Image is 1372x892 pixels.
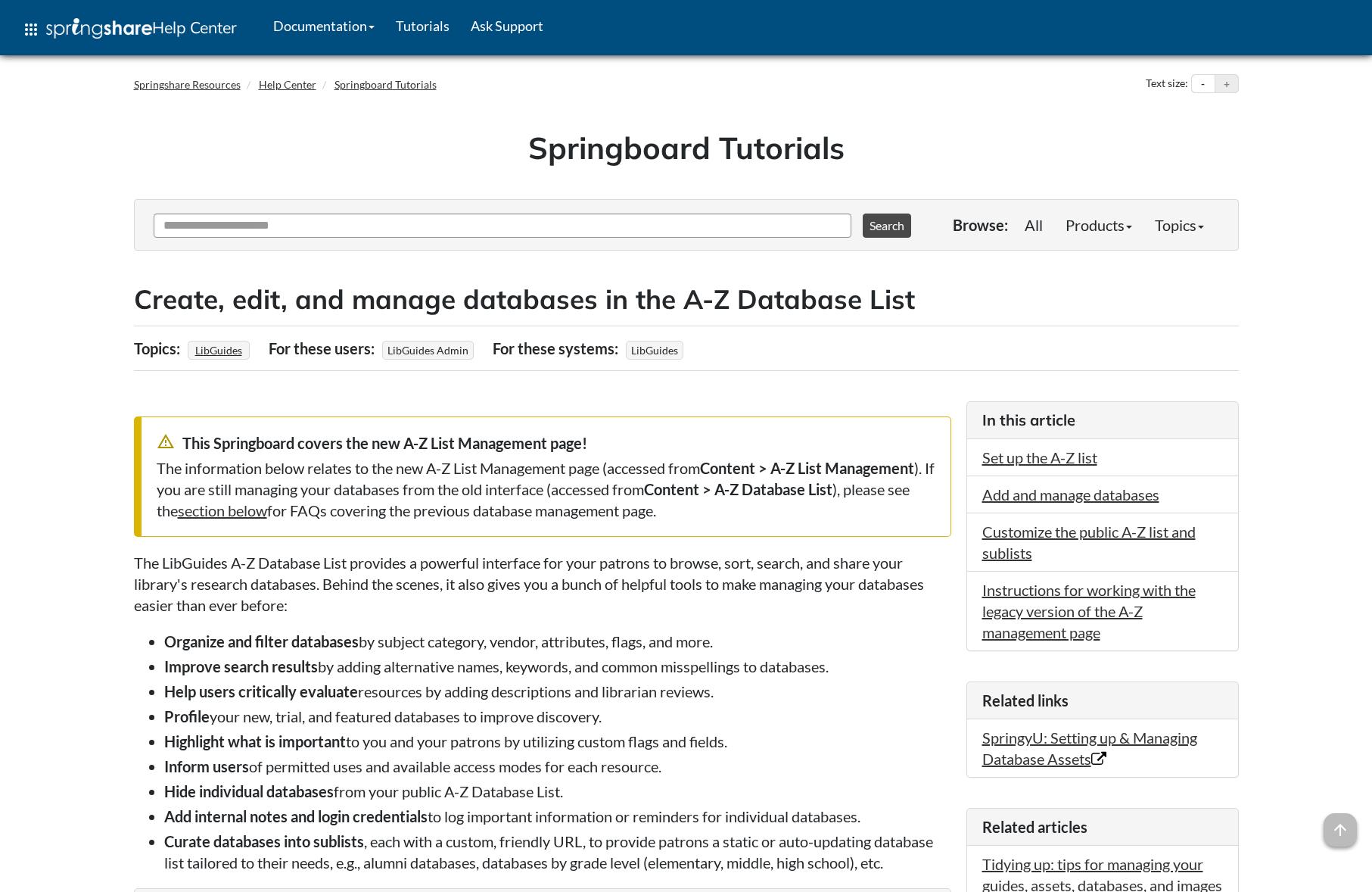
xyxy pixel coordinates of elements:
strong: Content > A-Z List Management [700,459,914,477]
li: of permitted uses and available access modes for each resource. [164,756,951,777]
div: Topics: [134,334,184,363]
h3: In this article [982,410,1223,431]
img: Springshare [46,18,152,39]
strong: Help users critically evaluate [164,682,358,700]
div: The information below relates to the new A-Z List Management page (accessed from ). If you are st... [157,457,935,521]
a: Topics [1143,210,1215,240]
strong: Content > A-Z Database List [644,480,832,498]
a: Tutorials [385,7,460,45]
button: Search [863,214,911,238]
div: This Springboard covers the new A-Z List Management page! [157,432,935,454]
li: to log important information or reminders for individual databases. [164,806,951,827]
a: Springshare Resources [134,78,241,91]
li: resources by adding descriptions and librarian reviews. [164,681,951,702]
span: warning_amber [157,432,175,451]
a: arrow_upward [1324,815,1357,833]
li: to you and your patrons by utilizing custom flags and fields. [164,731,951,752]
strong: Profile [164,707,210,725]
a: section below [178,501,267,519]
h2: Create, edit, and manage databases in the A-Z Database List [134,281,1239,318]
span: Related articles [982,818,1087,836]
strong: Highlight what is important [164,732,346,750]
strong: Curate databases into sublists [164,832,364,850]
li: by subject category, vendor, attributes, flags, and more. [164,631,951,652]
a: All [1013,210,1054,240]
span: LibGuides Admin [382,341,474,360]
div: For these systems: [493,334,622,363]
a: Documentation [263,7,385,45]
a: Set up the A-Z list [982,448,1097,466]
a: Customize the public A-Z list and sublists [982,522,1196,562]
h1: Springboard Tutorials [145,126,1227,169]
div: For these users: [269,334,378,363]
span: Help Center [152,17,237,37]
span: Related links [982,691,1069,710]
a: Springboard Tutorials [334,78,437,91]
li: by adding alternative names, keywords, and common misspellings to databases. [164,656,951,677]
strong: Organize and filter databases [164,632,359,650]
strong: Hide individual databases [164,782,334,800]
li: your new, trial, and featured databases to improve discovery. [164,706,951,727]
li: from your public A-Z Database List. [164,781,951,802]
a: Ask Support [460,7,554,45]
a: Add and manage databases [982,485,1159,504]
button: Increase text size [1215,75,1238,93]
span: arrow_upward [1324,813,1357,847]
span: apps [22,20,40,39]
a: Products [1054,210,1143,240]
a: SpringyU: Setting up & Managing Database Assets [982,728,1197,768]
div: Text size: [1143,74,1191,94]
a: LibGuides [193,339,244,361]
p: The LibGuides A-Z Database List provides a powerful interface for your patrons to browse, sort, s... [134,552,951,616]
strong: Add internal notes and login credentials [164,807,428,825]
strong: Improve search results [164,657,318,675]
span: LibGuides [626,341,683,360]
a: apps Help Center [11,7,247,52]
p: Browse: [953,214,1008,235]
a: Help Center [259,78,316,91]
a: Instructions for working with the legacy version of the A-Z management page [982,581,1196,641]
button: Decrease text size [1192,75,1215,93]
li: , each with a custom, friendly URL, to provide patrons a static or auto-updating database list ta... [164,831,951,873]
strong: Inform users [164,757,249,775]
